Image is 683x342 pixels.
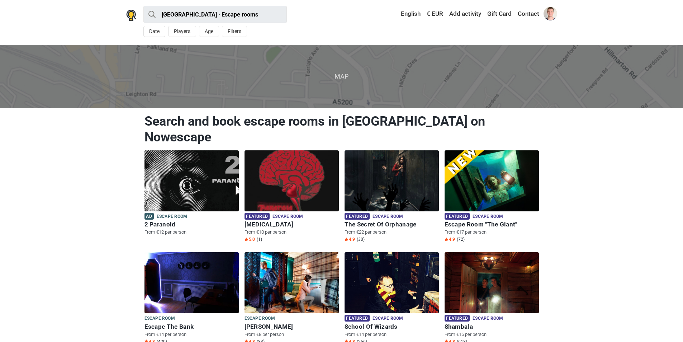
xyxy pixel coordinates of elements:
a: Gift Card [485,8,513,20]
span: 4.9 [345,236,355,242]
a: 2 Paranoid Ad Escape room 2 Paranoid From €12 per person [144,150,239,237]
span: Escape room [272,213,303,221]
span: Featured [445,213,470,220]
a: English [394,8,422,20]
a: Add activity [447,8,483,20]
span: Featured [445,315,470,322]
h6: Escape Room "The Giant" [445,221,539,228]
p: From €12 per person [144,229,239,235]
img: Escape Room "The Giant" [445,150,539,211]
a: The Secret Of Orphanage Featured Escape room The Secret Of Orphanage From €22 per person Star4.9 ... [345,150,439,244]
img: Star [445,238,448,241]
img: Paranoia [245,150,339,211]
p: From €13 per person [245,229,339,235]
span: (1) [257,236,262,242]
button: Date [143,26,165,37]
button: Filters [222,26,247,37]
h6: [PERSON_NAME] [245,323,339,331]
p: From €14 per person [144,331,239,338]
img: Nowescape logo [126,10,136,21]
p: From €22 per person [345,229,439,235]
p: From €15 per person [445,331,539,338]
span: Escape room [144,315,175,323]
input: try “London” [143,6,287,23]
span: Escape room [157,213,187,221]
span: Featured [245,213,270,220]
img: Shambala [445,252,539,313]
p: From €17 per person [445,229,539,235]
a: Paranoia Featured Escape room [MEDICAL_DATA] From €13 per person Star5.0 (1) [245,150,339,244]
h6: Shambala [445,323,539,331]
h6: Escape The Bank [144,323,239,331]
img: English [396,11,401,17]
button: Age [199,26,219,37]
span: 5.0 [245,236,255,242]
span: (72) [457,236,465,242]
span: (30) [357,236,365,242]
span: Escape room [245,315,275,323]
p: From €14 per person [345,331,439,338]
span: 4.9 [445,236,455,242]
button: Players [168,26,196,37]
img: Escape The Bank [144,252,239,313]
span: Featured [345,315,370,322]
span: Ad [144,213,154,220]
span: Featured [345,213,370,220]
span: Escape room [473,213,503,221]
img: Star [345,238,348,241]
h6: School Of Wizards [345,323,439,331]
p: From €8 per person [245,331,339,338]
a: € EUR [425,8,445,20]
img: Sherlock Holmes [245,252,339,313]
img: Star [245,238,248,241]
span: Escape room [373,315,403,323]
h1: Search and book escape rooms in [GEOGRAPHIC_DATA] on Nowescape [144,113,539,145]
img: 2 Paranoid [144,150,239,211]
a: Contact [516,8,541,20]
img: The Secret Of Orphanage [345,150,439,211]
h6: The Secret Of Orphanage [345,221,439,228]
img: School Of Wizards [345,252,439,313]
span: Escape room [473,315,503,323]
h6: 2 Paranoid [144,221,239,228]
span: Escape room [373,213,403,221]
h6: [MEDICAL_DATA] [245,221,339,228]
a: Escape Room "The Giant" Featured Escape room Escape Room "The Giant" From €17 per person Star4.9 ... [445,150,539,244]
